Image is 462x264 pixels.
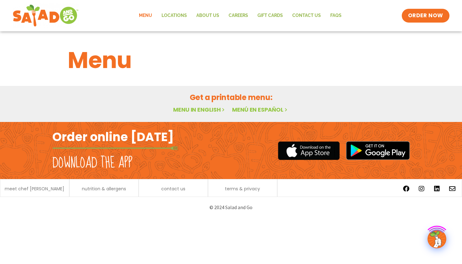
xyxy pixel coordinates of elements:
[346,141,410,160] img: google_play
[326,8,346,23] a: FAQs
[52,154,132,172] h2: Download the app
[82,187,126,191] a: nutrition & allergens
[253,8,288,23] a: GIFT CARDS
[225,187,260,191] a: terms & privacy
[157,8,192,23] a: Locations
[52,146,178,150] img: fork
[13,3,79,28] img: new-SAG-logo-768×292
[278,140,340,161] img: appstore
[134,8,346,23] nav: Menu
[5,187,64,191] a: meet chef [PERSON_NAME]
[402,9,449,23] a: ORDER NOW
[232,106,289,114] a: Menú en español
[68,92,395,103] h2: Get a printable menu:
[288,8,326,23] a: Contact Us
[192,8,224,23] a: About Us
[224,8,253,23] a: Careers
[56,203,407,212] p: © 2024 Salad and Go
[52,129,174,145] h2: Order online [DATE]
[161,187,185,191] a: contact us
[134,8,157,23] a: Menu
[173,106,226,114] a: Menu in English
[408,12,443,19] span: ORDER NOW
[68,43,395,77] h1: Menu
